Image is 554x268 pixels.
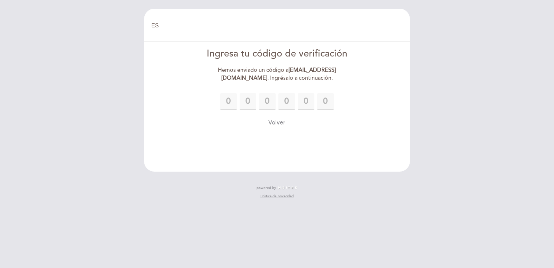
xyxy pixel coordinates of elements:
input: 0 [240,93,256,110]
a: powered by [257,185,297,190]
a: Política de privacidad [260,194,294,199]
button: Volver [268,118,286,127]
span: powered by [257,185,276,190]
input: 0 [259,93,276,110]
input: 0 [278,93,295,110]
div: Ingresa tu código de verificación [198,47,357,61]
strong: [EMAIL_ADDRESS][DOMAIN_NAME] [221,67,336,81]
div: Hemos enviado un código a . Ingrésalo a continuación. [198,66,357,82]
input: 0 [220,93,237,110]
input: 0 [317,93,334,110]
img: MEITRE [278,186,297,190]
input: 0 [298,93,314,110]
